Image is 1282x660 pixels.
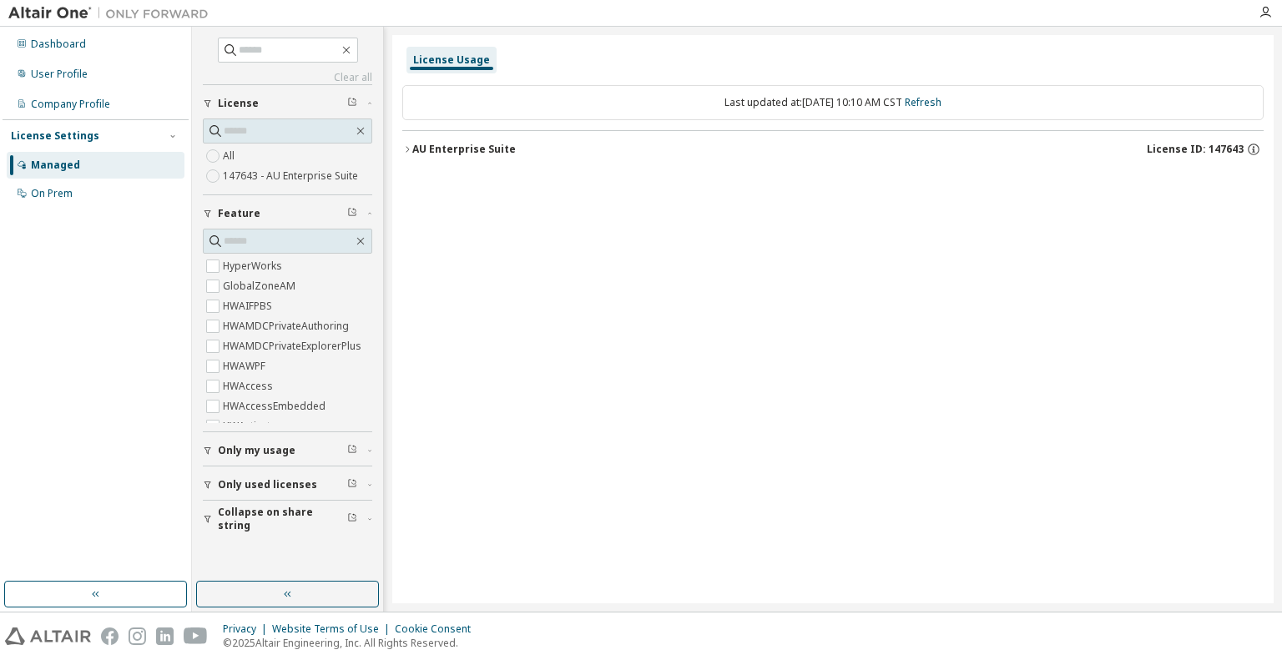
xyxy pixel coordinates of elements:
span: Only my usage [218,444,295,457]
span: Clear filter [347,512,357,526]
label: HyperWorks [223,256,285,276]
a: Refresh [905,95,941,109]
span: License ID: 147643 [1147,143,1244,156]
div: User Profile [31,68,88,81]
span: Clear filter [347,478,357,491]
div: Last updated at: [DATE] 10:10 AM CST [402,85,1264,120]
div: AU Enterprise Suite [412,143,516,156]
img: Altair One [8,5,217,22]
button: Collapse on share string [203,501,372,537]
div: On Prem [31,187,73,200]
div: License Settings [11,129,99,143]
button: License [203,85,372,122]
button: Only used licenses [203,466,372,503]
img: linkedin.svg [156,627,174,645]
label: HWAccessEmbedded [223,396,329,416]
label: All [223,146,238,166]
span: Collapse on share string [218,506,347,532]
button: AU Enterprise SuiteLicense ID: 147643 [402,131,1264,168]
div: Privacy [223,622,272,636]
span: Only used licenses [218,478,317,491]
label: HWActivate [223,416,280,436]
span: Clear filter [347,207,357,220]
div: Dashboard [31,38,86,51]
div: Website Terms of Use [272,622,395,636]
span: Clear filter [347,97,357,110]
img: altair_logo.svg [5,627,91,645]
div: License Usage [413,53,490,67]
label: HWAWPF [223,356,269,376]
span: Feature [218,207,260,220]
label: GlobalZoneAM [223,276,299,296]
label: HWAMDCPrivateExplorerPlus [223,336,365,356]
div: Cookie Consent [395,622,481,636]
a: Clear all [203,71,372,84]
button: Feature [203,195,372,232]
label: 147643 - AU Enterprise Suite [223,166,361,186]
label: HWAMDCPrivateAuthoring [223,316,352,336]
button: Only my usage [203,432,372,469]
div: Company Profile [31,98,110,111]
label: HWAIFPBS [223,296,275,316]
label: HWAccess [223,376,276,396]
img: instagram.svg [129,627,146,645]
span: Clear filter [347,444,357,457]
p: © 2025 Altair Engineering, Inc. All Rights Reserved. [223,636,481,650]
span: License [218,97,259,110]
img: facebook.svg [101,627,119,645]
img: youtube.svg [184,627,208,645]
div: Managed [31,159,80,172]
